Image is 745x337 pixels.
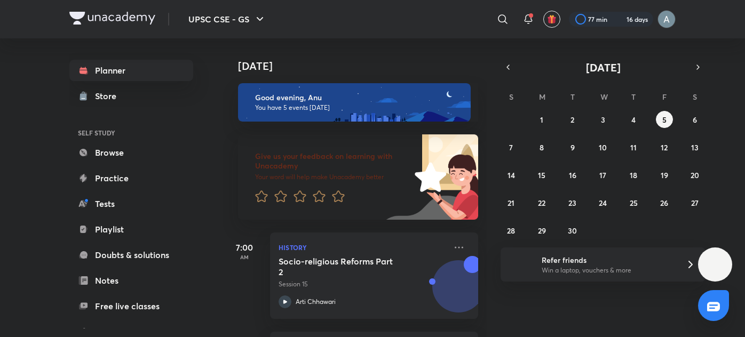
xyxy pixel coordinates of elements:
[69,270,193,291] a: Notes
[625,194,642,211] button: September 25, 2025
[69,85,193,107] a: Store
[547,14,557,24] img: avatar
[503,139,520,156] button: September 7, 2025
[296,297,336,307] p: Arti Chhawari
[69,12,155,25] img: Company Logo
[656,166,673,183] button: September 19, 2025
[223,254,266,260] p: AM
[691,170,699,180] abbr: September 20, 2025
[657,10,676,28] img: Anu Singh
[255,173,411,181] p: Your word will help make Unacademy better
[542,254,673,266] h6: Refer friends
[662,115,667,125] abbr: September 5, 2025
[539,92,545,102] abbr: Monday
[564,111,581,128] button: September 2, 2025
[238,83,471,122] img: evening
[595,166,612,183] button: September 17, 2025
[630,198,638,208] abbr: September 25, 2025
[95,90,123,102] div: Store
[279,241,446,254] p: History
[538,226,546,236] abbr: September 29, 2025
[533,166,550,183] button: September 15, 2025
[69,60,193,81] a: Planner
[538,170,545,180] abbr: September 15, 2025
[568,226,577,236] abbr: September 30, 2025
[686,111,703,128] button: September 6, 2025
[540,142,544,153] abbr: September 8, 2025
[533,194,550,211] button: September 22, 2025
[69,142,193,163] a: Browse
[625,139,642,156] button: September 11, 2025
[568,198,576,208] abbr: September 23, 2025
[419,256,478,330] img: unacademy
[255,93,461,102] h6: Good evening, Anu
[543,11,560,28] button: avatar
[564,139,581,156] button: September 9, 2025
[661,170,668,180] abbr: September 19, 2025
[625,166,642,183] button: September 18, 2025
[182,9,273,30] button: UPSC CSE - GS
[69,219,193,240] a: Playlist
[255,151,411,171] h6: Give us your feedback on learning with Unacademy
[69,124,193,142] h6: SELF STUDY
[279,256,411,277] h5: Socio-religious Reforms Part 2
[223,241,266,254] h5: 7:00
[533,139,550,156] button: September 8, 2025
[595,111,612,128] button: September 3, 2025
[656,139,673,156] button: September 12, 2025
[509,142,513,153] abbr: September 7, 2025
[255,103,461,112] p: You have 5 events [DATE]
[69,295,193,317] a: Free live classes
[69,167,193,189] a: Practice
[570,92,575,102] abbr: Tuesday
[599,198,607,208] abbr: September 24, 2025
[533,222,550,239] button: September 29, 2025
[564,222,581,239] button: September 30, 2025
[503,194,520,211] button: September 21, 2025
[586,60,621,75] span: [DATE]
[564,194,581,211] button: September 23, 2025
[686,139,703,156] button: September 13, 2025
[564,166,581,183] button: September 16, 2025
[686,194,703,211] button: September 27, 2025
[595,139,612,156] button: September 10, 2025
[570,115,574,125] abbr: September 2, 2025
[538,198,545,208] abbr: September 22, 2025
[630,170,637,180] abbr: September 18, 2025
[508,198,514,208] abbr: September 21, 2025
[542,266,673,275] p: Win a laptop, vouchers & more
[569,170,576,180] abbr: September 16, 2025
[69,193,193,214] a: Tests
[691,198,699,208] abbr: September 27, 2025
[625,111,642,128] button: September 4, 2025
[238,60,489,73] h4: [DATE]
[660,198,668,208] abbr: September 26, 2025
[279,279,446,289] p: Session 15
[595,194,612,211] button: September 24, 2025
[599,170,606,180] abbr: September 17, 2025
[507,226,515,236] abbr: September 28, 2025
[656,111,673,128] button: September 5, 2025
[661,142,668,153] abbr: September 12, 2025
[686,166,703,183] button: September 20, 2025
[614,14,624,25] img: streak
[508,170,515,180] abbr: September 14, 2025
[709,258,722,271] img: ttu
[69,12,155,27] a: Company Logo
[570,142,575,153] abbr: September 9, 2025
[69,244,193,266] a: Doubts & solutions
[378,134,478,220] img: feedback_image
[693,92,697,102] abbr: Saturday
[631,92,636,102] abbr: Thursday
[509,92,513,102] abbr: Sunday
[630,142,637,153] abbr: September 11, 2025
[516,60,691,75] button: [DATE]
[503,222,520,239] button: September 28, 2025
[540,115,543,125] abbr: September 1, 2025
[600,92,608,102] abbr: Wednesday
[533,111,550,128] button: September 1, 2025
[662,92,667,102] abbr: Friday
[693,115,697,125] abbr: September 6, 2025
[509,254,530,275] img: referral
[656,194,673,211] button: September 26, 2025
